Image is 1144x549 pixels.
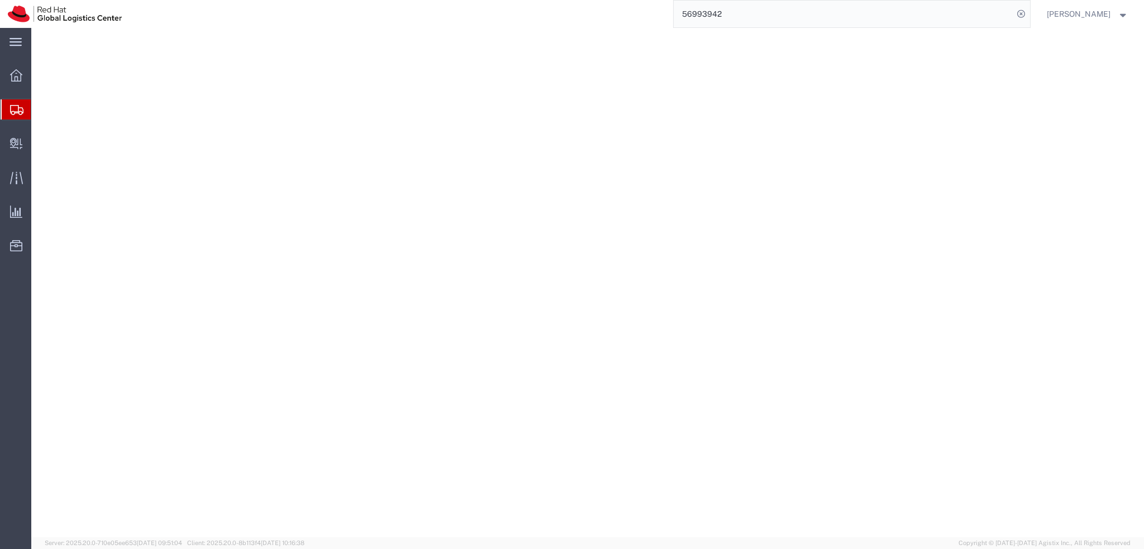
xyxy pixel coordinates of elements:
span: Server: 2025.20.0-710e05ee653 [45,540,182,546]
button: [PERSON_NAME] [1046,7,1129,21]
span: [DATE] 10:16:38 [261,540,304,546]
img: logo [8,6,122,22]
span: Filip Moravec [1047,8,1110,20]
span: Client: 2025.20.0-8b113f4 [187,540,304,546]
input: Search for shipment number, reference number [674,1,1013,27]
span: [DATE] 09:51:04 [137,540,182,546]
iframe: FS Legacy Container [31,28,1144,537]
span: Copyright © [DATE]-[DATE] Agistix Inc., All Rights Reserved [959,538,1131,548]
